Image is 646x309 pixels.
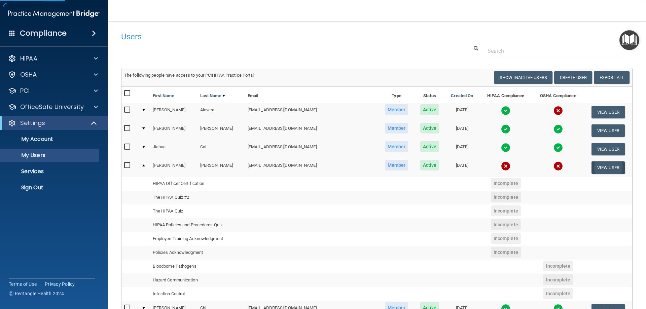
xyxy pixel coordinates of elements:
[553,106,563,115] img: cross.ca9f0e7f.svg
[150,287,245,301] td: Infection Control
[420,104,439,115] span: Active
[4,168,96,175] p: Services
[8,71,98,79] a: OSHA
[491,247,521,258] span: Incomplete
[591,124,625,137] button: View User
[198,140,245,158] td: Cai
[153,92,174,100] a: First Name
[451,92,473,100] a: Created On
[124,73,254,78] span: The following people have access to your PCIHIPAA Practice Portal
[445,121,479,140] td: [DATE]
[198,121,245,140] td: [PERSON_NAME]
[245,140,379,158] td: [EMAIL_ADDRESS][DOMAIN_NAME]
[20,87,30,95] p: PCI
[591,143,625,155] button: View User
[150,158,198,177] td: [PERSON_NAME]
[150,121,198,140] td: [PERSON_NAME]
[198,158,245,177] td: [PERSON_NAME]
[491,205,521,216] span: Incomplete
[20,29,67,38] h4: Compliance
[121,32,415,41] h4: Users
[554,71,592,84] button: Create User
[9,290,64,297] span: Ⓒ Rectangle Health 2024
[491,178,521,189] span: Incomplete
[543,288,573,299] span: Incomplete
[553,124,563,134] img: tick.e7d51cea.svg
[20,119,45,127] p: Settings
[385,104,408,115] span: Member
[8,54,98,63] a: HIPAA
[445,140,479,158] td: [DATE]
[150,204,245,218] td: The HIPAA Quiz
[494,71,552,84] button: Show Inactive Users
[150,191,245,204] td: The HIPAA Quiz #2
[619,30,639,50] button: Open Resource Center
[594,71,630,84] a: Export All
[501,124,510,134] img: tick.e7d51cea.svg
[501,161,510,171] img: cross.ca9f0e7f.svg
[491,219,521,230] span: Incomplete
[385,160,408,170] span: Member
[245,87,379,103] th: Email
[150,246,245,260] td: Policies Acknowledgment
[4,152,96,159] p: My Users
[532,87,584,103] th: OSHA Compliance
[245,103,379,121] td: [EMAIL_ADDRESS][DOMAIN_NAME]
[379,87,415,103] th: Type
[543,261,573,271] span: Incomplete
[491,233,521,244] span: Incomplete
[150,103,198,121] td: [PERSON_NAME]
[245,121,379,140] td: [EMAIL_ADDRESS][DOMAIN_NAME]
[415,87,445,103] th: Status
[150,177,245,191] td: HIPAA Officer Certification
[4,136,96,143] p: My Account
[479,87,532,103] th: HIPAA Compliance
[150,260,245,273] td: Bloodborne Pathogens
[8,119,98,127] a: Settings
[8,7,100,21] img: PMB logo
[553,143,563,152] img: tick.e7d51cea.svg
[553,161,563,171] img: cross.ca9f0e7f.svg
[20,54,37,63] p: HIPAA
[491,192,521,202] span: Incomplete
[488,45,627,57] input: Search
[200,92,225,100] a: Last Name
[385,141,408,152] span: Member
[420,123,439,133] span: Active
[20,103,84,111] p: OfficeSafe University
[445,158,479,177] td: [DATE]
[245,158,379,177] td: [EMAIL_ADDRESS][DOMAIN_NAME]
[420,160,439,170] span: Active
[4,184,96,191] p: Sign Out
[420,141,439,152] span: Active
[501,106,510,115] img: tick.e7d51cea.svg
[591,106,625,118] button: View User
[591,161,625,174] button: View User
[385,123,408,133] span: Member
[198,103,245,121] td: Alovera
[150,232,245,246] td: Employee Training Acknowledgment
[530,261,638,288] iframe: Drift Widget Chat Controller
[45,281,75,287] a: Privacy Policy
[445,103,479,121] td: [DATE]
[150,218,245,232] td: HIPAA Policies and Procedures Quiz
[9,281,37,287] a: Terms of Use
[150,140,198,158] td: Jiahua
[150,273,245,287] td: Hazard Communication
[501,143,510,152] img: tick.e7d51cea.svg
[20,71,37,79] p: OSHA
[8,103,98,111] a: OfficeSafe University
[8,87,98,95] a: PCI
